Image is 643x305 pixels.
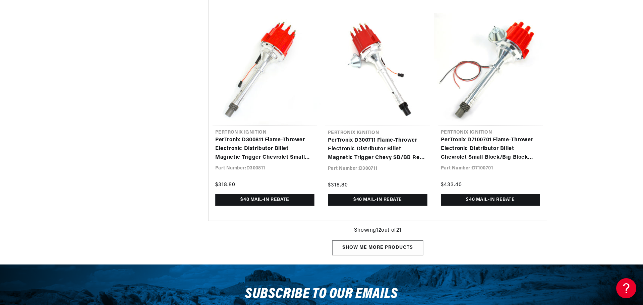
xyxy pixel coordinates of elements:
[245,288,398,301] h3: Subscribe to our emails
[332,240,423,255] div: Show me more products
[354,226,401,235] span: Showing 12 out of 21
[215,136,314,162] a: PerTronix D300811 Flame-Thrower Electronic Distributor Billet Magnetic Trigger Chevrolet Small Bl...
[441,136,540,162] a: PerTronix D7100701 Flame-Thrower Electronic Distributor Billet Chevrolet Small Block/Big Block wi...
[328,136,427,162] a: PerTronix D300711 Flame-Thrower Electronic Distributor Billet Magnetic Trigger Chevy SB/BB Red [D...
